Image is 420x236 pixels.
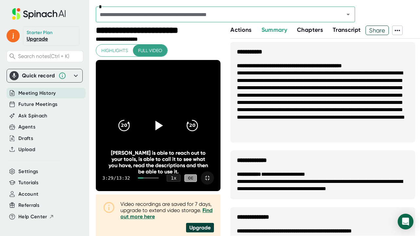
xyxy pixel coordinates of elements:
button: Meeting History [18,89,56,97]
div: CC [184,174,197,182]
button: Highlights [96,45,133,57]
div: 3:29 / 13:32 [102,175,130,181]
button: Full video [133,45,167,57]
span: Full video [138,47,162,55]
span: Summary [262,26,287,33]
span: Help Center [18,213,47,221]
button: Tutorials [18,179,38,187]
div: [PERSON_NAME] is able to reach out to your tools, is able to call it to see what you have, read t... [108,150,208,175]
button: Referrals [18,202,39,209]
a: Upgrade [27,36,48,42]
button: Future Meetings [18,101,57,108]
button: Actions [230,26,251,34]
button: Account [18,190,38,198]
button: Upload [18,146,35,153]
div: Upgrade [186,223,214,232]
div: 1 x [167,174,180,182]
button: Drafts [18,135,33,142]
button: Agents [18,123,35,131]
span: Search notes (Ctrl + K) [18,53,69,59]
button: Summary [262,26,287,34]
span: Share [366,25,388,36]
span: Actions [230,26,251,33]
div: Starter Plan [27,30,53,36]
button: Chapters [297,26,323,34]
span: Highlights [101,47,128,55]
button: Open [344,10,353,19]
button: Help Center [18,213,54,221]
div: Video recordings are saved for 7 days, upgrade to extend video storage. [120,201,214,220]
span: Transcript [333,26,361,33]
span: j [7,29,20,42]
a: Find out more here [120,207,213,220]
div: Quick record [22,72,55,79]
div: Open Intercom Messenger [398,214,413,229]
div: Quick record [10,69,80,82]
button: Share [366,26,389,35]
button: Ask Spinach [18,112,48,120]
button: Transcript [333,26,361,34]
button: Settings [18,168,38,175]
span: Chapters [297,26,323,33]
